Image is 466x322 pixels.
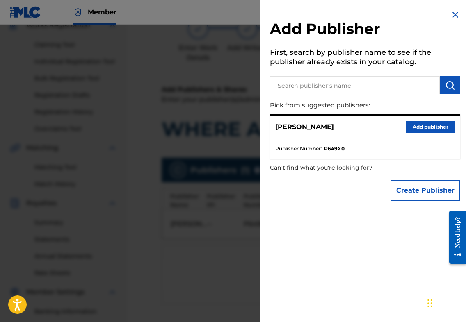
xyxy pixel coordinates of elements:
[391,180,460,201] button: Create Publisher
[275,145,322,152] span: Publisher Number :
[275,122,334,132] p: [PERSON_NAME]
[88,7,116,17] span: Member
[73,7,83,17] img: Top Rightsholder
[270,76,440,94] input: Search publisher's name
[270,97,413,114] p: Pick from suggested publishers:
[406,121,455,133] button: Add publisher
[270,20,460,41] h2: Add Publisher
[445,80,455,90] img: Search Works
[270,159,413,176] p: Can't find what you're looking for?
[427,291,432,315] div: Drag
[443,203,466,271] iframe: Resource Center
[324,145,345,152] strong: P649X0
[10,6,41,18] img: MLC Logo
[270,45,460,71] h5: First, search by publisher name to see if the publisher already exists in your catalog.
[425,283,466,322] iframe: Chat Widget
